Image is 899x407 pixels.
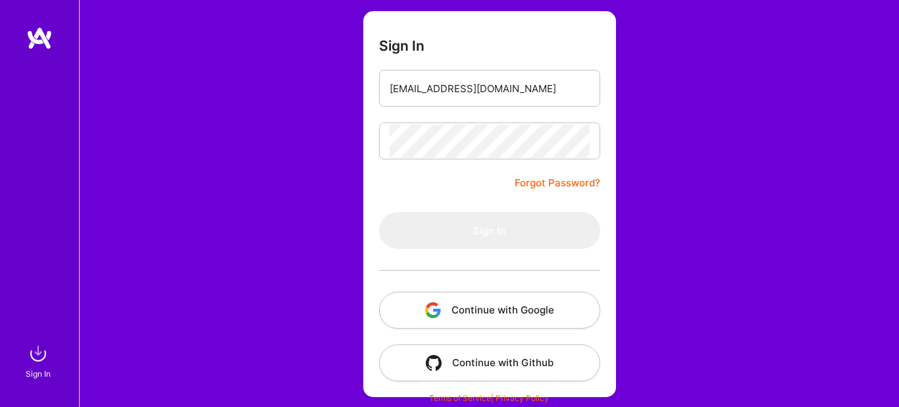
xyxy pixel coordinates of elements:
span: | [429,393,549,403]
button: Sign In [379,212,600,249]
a: Terms of Service [429,393,491,403]
div: © 2025 ATeams Inc., All rights reserved. [79,367,899,400]
a: Forgot Password? [515,175,600,191]
a: sign inSign In [28,340,51,381]
button: Continue with Google [379,292,600,329]
input: Email... [390,72,590,105]
button: Continue with Github [379,344,600,381]
img: icon [426,355,442,371]
div: Sign In [26,367,51,381]
a: Privacy Policy [496,393,549,403]
h3: Sign In [379,38,424,54]
img: sign in [25,340,51,367]
img: icon [425,302,441,318]
img: logo [26,26,53,50]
